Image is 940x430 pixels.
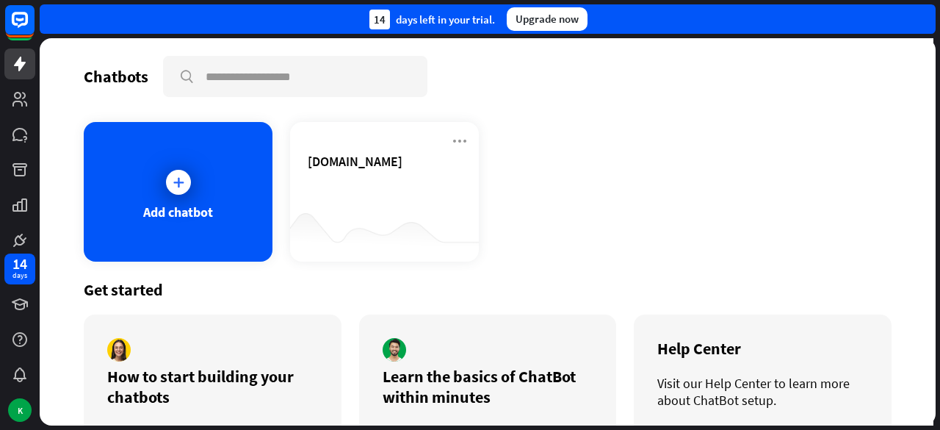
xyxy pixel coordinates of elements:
div: Upgrade now [507,7,587,31]
div: Add chatbot [143,204,213,221]
button: Open LiveChat chat widget [12,6,56,50]
div: 14 [369,10,390,29]
img: author [383,338,406,362]
div: Visit our Help Center to learn more about ChatBot setup. [657,375,868,409]
div: Learn the basics of ChatBot within minutes [383,366,593,407]
div: days left in your trial. [369,10,495,29]
div: Chatbots [84,66,148,87]
div: Get started [84,279,892,300]
a: 14 days [4,254,35,284]
div: days [12,270,27,281]
div: Help Center [657,338,868,359]
img: author [107,338,131,362]
span: khelobaji.com [308,153,402,170]
div: K [8,398,32,422]
div: How to start building your chatbots [107,366,318,407]
div: 14 [12,257,27,270]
